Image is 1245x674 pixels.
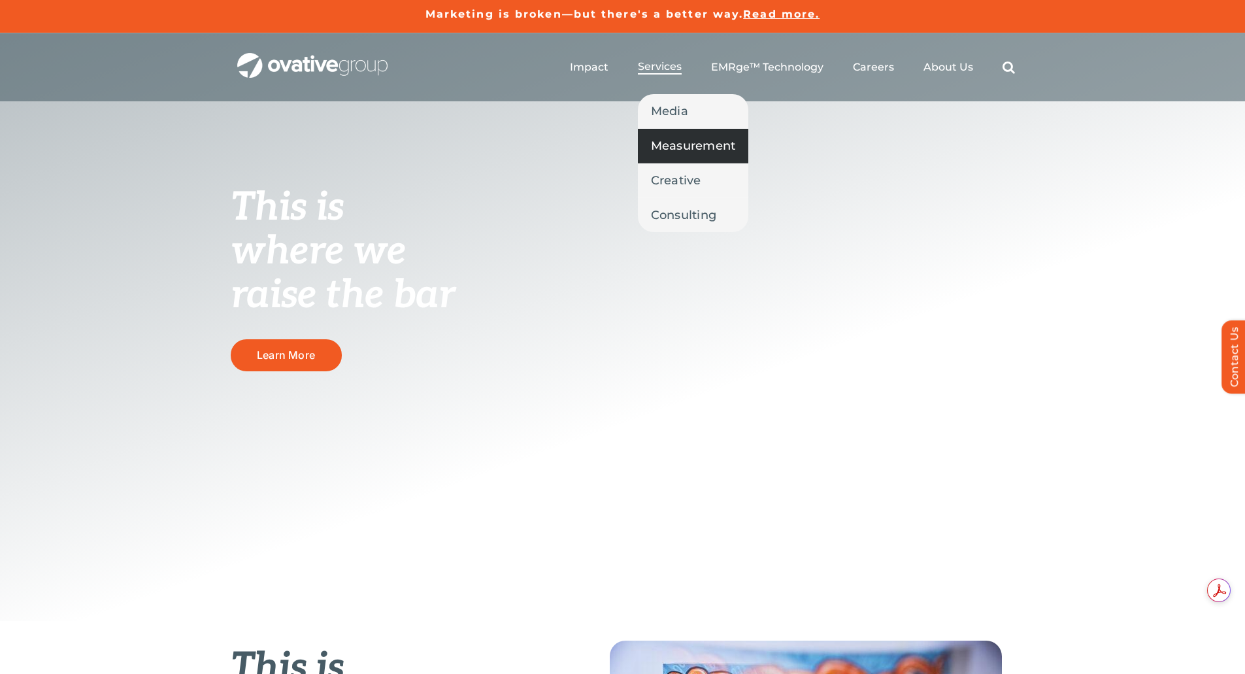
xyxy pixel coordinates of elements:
a: Search [1003,61,1015,74]
a: OG_Full_horizontal_WHT [237,52,388,64]
span: This is [231,184,344,231]
span: Learn More [257,349,315,362]
span: Services [638,60,682,73]
a: Media [638,94,749,128]
a: Impact [570,61,608,74]
a: Careers [853,61,894,74]
a: Consulting [638,198,749,232]
a: Read more. [743,8,820,20]
a: Creative [638,163,749,197]
a: Measurement [638,129,749,163]
a: Services [638,60,682,75]
span: Measurement [651,137,736,155]
span: Consulting [651,206,717,224]
a: Learn More [231,339,342,371]
span: Media [651,102,688,120]
span: Creative [651,171,701,190]
span: where we raise the bar [231,228,455,319]
nav: Menu [570,46,1015,88]
a: EMRge™ Technology [711,61,823,74]
a: Marketing is broken—but there's a better way. [425,8,744,20]
a: About Us [923,61,973,74]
